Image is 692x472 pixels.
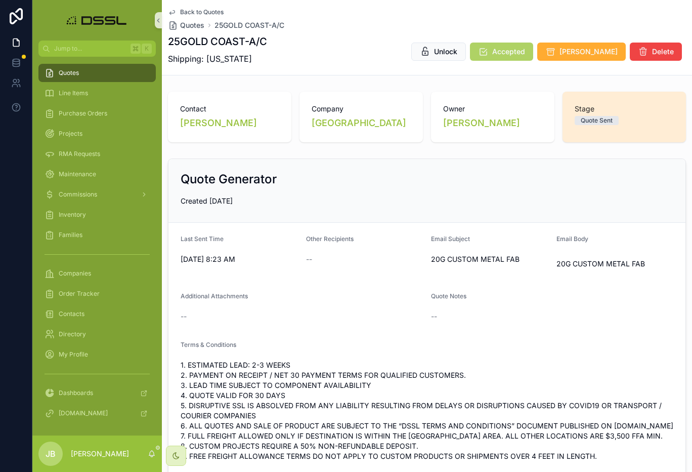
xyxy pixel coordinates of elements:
[181,311,187,322] span: --
[38,264,156,283] a: Companies
[214,20,284,30] a: 25GOLD COAST-A/C
[431,254,548,264] span: 20G CUSTOM METAL FAB
[581,116,613,125] div: Quote Sent
[32,57,162,436] div: scrollable content
[168,8,224,16] a: Back to Quotes
[38,345,156,364] a: My Profile
[431,292,466,300] span: Quote Notes
[59,190,97,199] span: Commissions
[181,360,673,461] span: 1. ESTIMATED LEAD: 2-3 WEEKS 2. PAYMENT ON RECEIPT / NET 30 PAYMENT TERMS FOR QUALIFIED CUSTOMERS...
[431,311,437,322] span: --
[181,171,277,187] h2: Quote Generator
[575,104,674,114] span: Stage
[38,226,156,244] a: Families
[59,130,82,138] span: Projects
[181,195,673,206] p: Created [DATE]
[556,258,674,269] p: 20G CUSTOM METAL FAB
[71,449,129,459] p: [PERSON_NAME]
[59,330,86,338] span: Directory
[59,269,91,278] span: Companies
[181,254,298,264] span: [DATE] 8:23 AM
[38,41,156,57] button: Jump to...K
[443,104,542,114] span: Owner
[180,104,279,114] span: Contact
[312,116,406,130] a: [GEOGRAPHIC_DATA]
[38,185,156,204] a: Commissions
[556,235,588,243] span: Email Body
[652,47,674,57] span: Delete
[59,150,100,158] span: RMA Requests
[431,235,470,243] span: Email Subject
[38,384,156,402] a: Dashboards
[434,47,457,57] span: Unlock
[168,53,267,65] p: Shipping: [US_STATE]
[64,12,131,28] img: App logo
[38,305,156,323] a: Contacts
[59,211,86,219] span: Inventory
[59,69,79,77] span: Quotes
[492,47,525,57] span: Accepted
[181,341,236,348] span: Terms & Conditions
[38,84,156,102] a: Line Items
[306,254,312,264] span: --
[59,170,96,178] span: Maintenance
[470,43,533,61] button: Accepted
[54,45,126,53] span: Jump to...
[180,8,224,16] span: Back to Quotes
[312,104,411,114] span: Company
[559,47,618,57] span: [PERSON_NAME]
[1,49,11,59] iframe: Spotlight
[181,292,248,300] span: Additional Attachments
[443,116,520,130] a: [PERSON_NAME]
[181,235,224,243] span: Last Sent Time
[59,350,88,359] span: My Profile
[38,145,156,163] a: RMA Requests
[630,43,682,61] button: Delete
[38,104,156,123] a: Purchase Orders
[38,325,156,343] a: Directory
[59,109,107,117] span: Purchase Orders
[168,20,204,30] a: Quotes
[411,43,466,61] button: Unlock
[59,290,100,298] span: Order Tracker
[143,45,151,53] span: K
[59,310,84,318] span: Contacts
[306,235,354,243] span: Other Recipients
[38,285,156,303] a: Order Tracker
[38,404,156,422] a: [DOMAIN_NAME]
[46,448,56,460] span: JB
[59,409,108,417] span: [DOMAIN_NAME]
[59,89,88,97] span: Line Items
[38,165,156,183] a: Maintenance
[38,64,156,82] a: Quotes
[59,231,82,239] span: Families
[180,116,257,130] a: [PERSON_NAME]
[168,34,267,49] h1: 25GOLD COAST-A/C
[38,206,156,224] a: Inventory
[38,125,156,143] a: Projects
[180,20,204,30] span: Quotes
[59,389,93,397] span: Dashboards
[537,43,626,61] button: [PERSON_NAME]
